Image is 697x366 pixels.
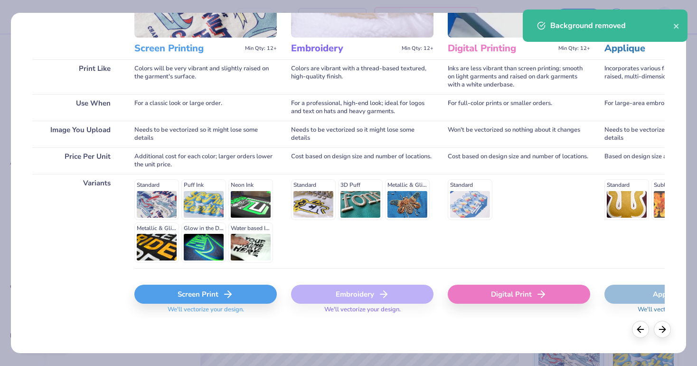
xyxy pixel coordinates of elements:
[550,20,673,31] div: Background removed
[32,94,120,121] div: Use When
[32,174,120,268] div: Variants
[245,45,277,52] span: Min Qty: 12+
[291,147,433,174] div: Cost based on design size and number of locations.
[32,5,120,13] p: You can change this later.
[448,94,590,121] div: For full-color prints or smaller orders.
[164,306,248,319] span: We'll vectorize your design.
[291,42,398,55] h3: Embroidery
[673,20,680,31] button: close
[291,121,433,147] div: Needs to be vectorized so it might lose some details
[448,285,590,304] div: Digital Print
[402,45,433,52] span: Min Qty: 12+
[134,94,277,121] div: For a classic look or large order.
[291,59,433,94] div: Colors are vibrant with a thread-based textured, high-quality finish.
[291,94,433,121] div: For a professional, high-end look; ideal for logos and text on hats and heavy garments.
[448,121,590,147] div: Won't be vectorized so nothing about it changes
[134,59,277,94] div: Colors will be very vibrant and slightly raised on the garment's surface.
[448,42,555,55] h3: Digital Printing
[448,59,590,94] div: Inks are less vibrant than screen printing; smooth on light garments and raised on dark garments ...
[448,147,590,174] div: Cost based on design size and number of locations.
[320,306,405,319] span: We'll vectorize your design.
[134,42,241,55] h3: Screen Printing
[32,147,120,174] div: Price Per Unit
[32,59,120,94] div: Print Like
[134,147,277,174] div: Additional cost for each color; larger orders lower the unit price.
[134,121,277,147] div: Needs to be vectorized so it might lose some details
[134,285,277,304] div: Screen Print
[32,121,120,147] div: Image You Upload
[291,285,433,304] div: Embroidery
